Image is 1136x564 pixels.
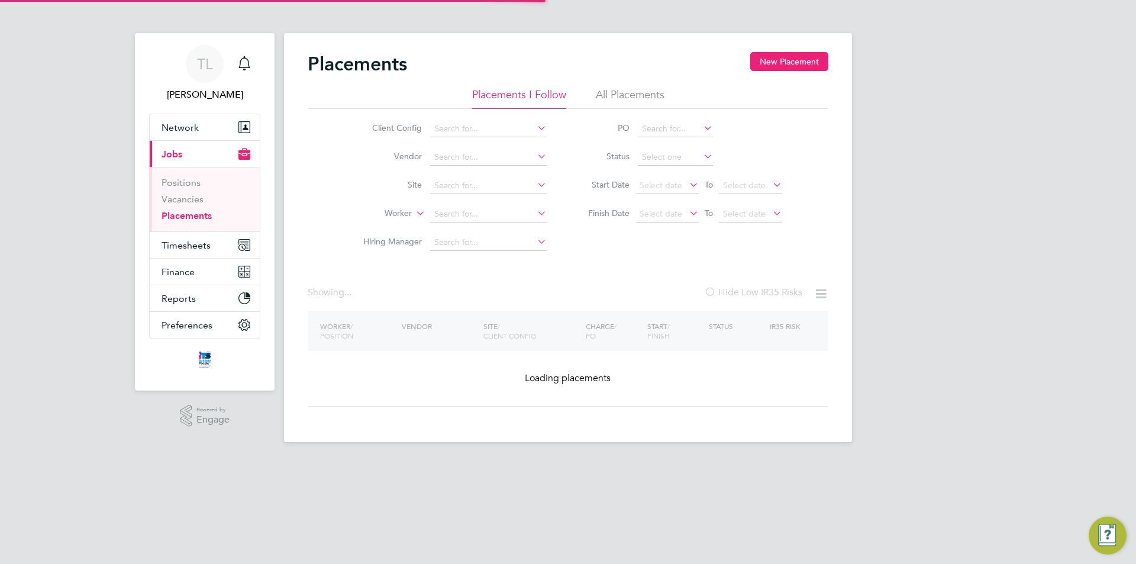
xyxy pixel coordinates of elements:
[576,123,630,133] label: PO
[723,208,766,219] span: Select date
[576,208,630,218] label: Finish Date
[596,88,664,109] li: All Placements
[344,286,351,298] span: ...
[162,194,204,205] a: Vacancies
[354,236,422,247] label: Hiring Manager
[723,180,766,191] span: Select date
[162,122,199,133] span: Network
[354,179,422,190] label: Site
[701,177,717,192] span: To
[344,208,412,220] label: Worker
[149,45,260,102] a: TL[PERSON_NAME]
[354,123,422,133] label: Client Config
[162,177,201,188] a: Positions
[150,167,260,231] div: Jobs
[150,285,260,311] button: Reports
[430,149,547,166] input: Search for...
[750,52,828,71] button: New Placement
[308,52,407,76] h2: Placements
[576,179,630,190] label: Start Date
[150,312,260,338] button: Preferences
[150,141,260,167] button: Jobs
[701,205,717,221] span: To
[162,266,195,278] span: Finance
[430,234,547,251] input: Search for...
[638,121,713,137] input: Search for...
[430,206,547,223] input: Search for...
[430,178,547,194] input: Search for...
[196,350,213,369] img: itsconstruction-logo-retina.png
[150,259,260,285] button: Finance
[135,33,275,391] nav: Main navigation
[162,240,211,251] span: Timesheets
[640,208,682,219] span: Select date
[150,114,260,140] button: Network
[704,286,802,298] label: Hide Low IR35 Risks
[149,350,260,369] a: Go to home page
[162,149,182,160] span: Jobs
[196,415,230,425] span: Engage
[308,286,354,299] div: Showing
[430,121,547,137] input: Search for...
[354,151,422,162] label: Vendor
[196,405,230,415] span: Powered by
[162,210,212,221] a: Placements
[180,405,230,427] a: Powered byEngage
[472,88,566,109] li: Placements I Follow
[638,149,713,166] input: Select one
[576,151,630,162] label: Status
[149,88,260,102] span: Tim Lerwill
[197,56,212,72] span: TL
[640,180,682,191] span: Select date
[1089,517,1127,555] button: Engage Resource Center
[162,293,196,304] span: Reports
[162,320,212,331] span: Preferences
[150,232,260,258] button: Timesheets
